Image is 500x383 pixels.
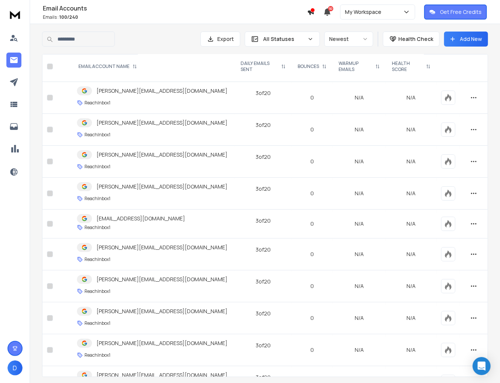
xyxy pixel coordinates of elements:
[8,8,23,21] img: logo
[440,8,482,16] p: Get Free Credits
[339,60,372,72] p: WARMUP EMAILS
[392,60,423,72] p: HEALTH SCORE
[78,63,137,69] div: EMAIL ACCOUNT NAME
[298,63,319,69] p: BOUNCES
[8,360,23,375] button: D
[241,60,278,72] p: DAILY EMAILS SENT
[345,8,384,16] p: My Workspace
[328,6,333,11] span: 50
[59,14,78,20] span: 100 / 240
[473,357,491,375] div: Open Intercom Messenger
[43,14,307,20] p: Emails :
[43,4,307,13] h1: Email Accounts
[424,5,487,20] button: Get Free Credits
